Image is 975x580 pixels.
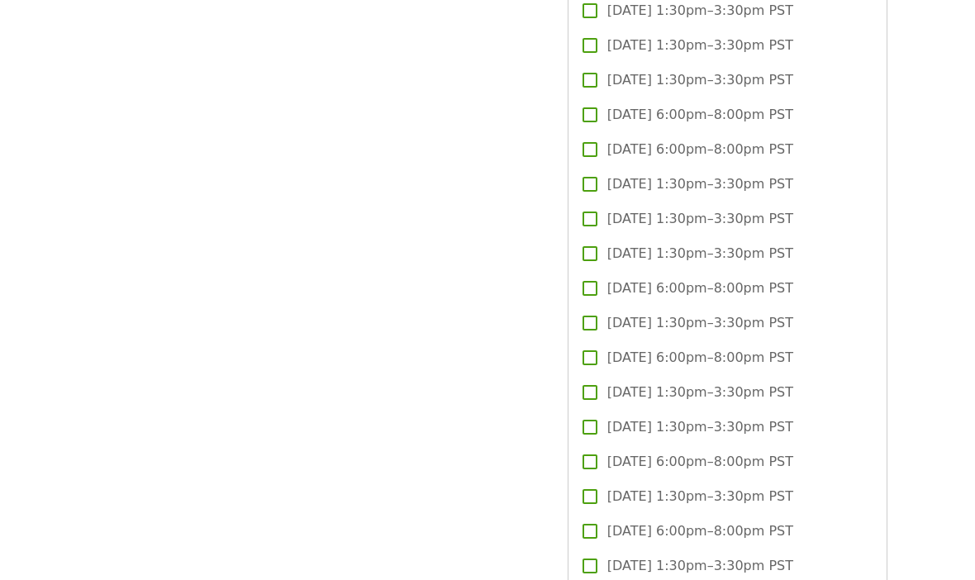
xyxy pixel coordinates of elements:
[607,1,793,21] span: [DATE] 1:30pm–3:30pm PST
[607,140,793,159] span: [DATE] 6:00pm–8:00pm PST
[607,383,793,402] span: [DATE] 1:30pm–3:30pm PST
[607,487,793,506] span: [DATE] 1:30pm–3:30pm PST
[607,452,793,472] span: [DATE] 6:00pm–8:00pm PST
[607,36,793,55] span: [DATE] 1:30pm–3:30pm PST
[607,105,793,125] span: [DATE] 6:00pm–8:00pm PST
[607,174,793,194] span: [DATE] 1:30pm–3:30pm PST
[607,417,793,437] span: [DATE] 1:30pm–3:30pm PST
[607,556,793,576] span: [DATE] 1:30pm–3:30pm PST
[607,521,793,541] span: [DATE] 6:00pm–8:00pm PST
[607,244,793,264] span: [DATE] 1:30pm–3:30pm PST
[607,70,793,90] span: [DATE] 1:30pm–3:30pm PST
[607,278,793,298] span: [DATE] 6:00pm–8:00pm PST
[607,313,793,333] span: [DATE] 1:30pm–3:30pm PST
[607,348,793,368] span: [DATE] 6:00pm–8:00pm PST
[607,209,793,229] span: [DATE] 1:30pm–3:30pm PST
